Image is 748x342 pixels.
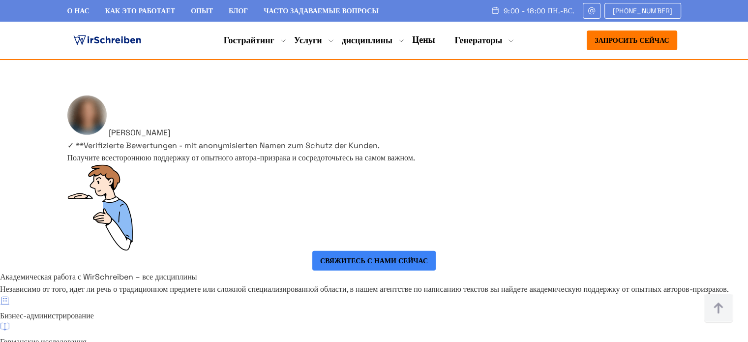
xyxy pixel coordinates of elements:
font: 9:00 - 18:00 Пн.-Вс. [504,6,575,15]
a: Блог [229,6,248,15]
font: Получите всестороннюю поддержку от опытного автора-призрака и сосредоточьтесь на самом важном. [67,153,415,163]
font: [PHONE_NUMBER] [613,6,673,15]
a: Как это работает [105,6,175,15]
button: Запросить сейчас [587,31,677,50]
span: **Verifizierte Bewertungen - mit anonymisierten Namen zum Schutz der Kunden. [76,140,380,151]
a: Услуги [294,34,322,46]
img: Расписание [491,6,500,14]
a: Часто задаваемые вопросы [264,6,379,15]
a: Опыт [191,6,213,15]
span: [PERSON_NAME] [109,127,170,138]
font: Свяжитесь с нами сейчас [320,256,428,265]
img: логотип ghostwriter-austria [71,33,143,48]
span: ✓ [67,140,74,151]
a: Гострайтинг [224,34,274,46]
button: Свяжитесь с нами сейчас [312,251,436,271]
a: [PHONE_NUMBER] [604,3,681,19]
a: дисциплины [342,34,392,46]
img: Софи [67,95,107,135]
a: О нас [67,6,90,15]
font: Запросить сейчас [595,36,669,45]
a: Цены [412,34,435,45]
img: Электронная почта [587,7,596,15]
font: Генераторы [454,34,502,46]
img: верх на пуговицах [704,294,733,323]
